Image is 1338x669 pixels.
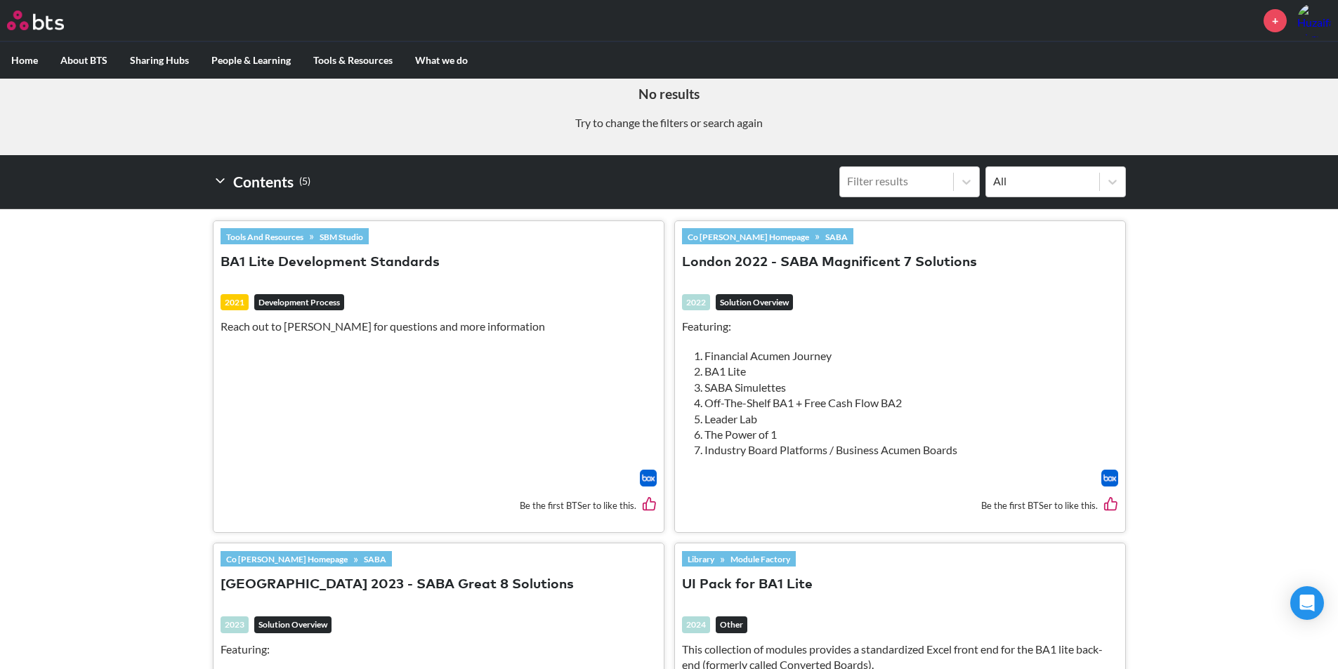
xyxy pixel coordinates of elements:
[1297,4,1331,37] img: Huzaifa Ahmed
[213,166,310,197] h2: Contents
[640,470,657,486] img: Box logo
[682,576,813,595] button: UI Pack for BA1 Lite
[404,42,479,79] label: What we do
[221,576,574,595] button: [GEOGRAPHIC_DATA] 2023 - SABA Great 8 Solutions
[704,395,1107,411] li: Off-The-Shelf BA1 + Free Cash Flow BA2
[682,228,853,244] div: »
[221,486,657,525] div: Be the first BTSer to like this.
[221,551,392,567] div: »
[704,442,1107,458] li: Industry Board Platforms / Business Acumen Boards
[993,173,1092,189] div: All
[221,551,353,567] a: Co [PERSON_NAME] Homepage
[221,253,440,272] button: BA1 Lite Development Standards
[704,427,1107,442] li: The Power of 1
[221,319,657,334] p: Reach out to [PERSON_NAME] for questions and more information
[682,229,815,244] a: Co [PERSON_NAME] Homepage
[1290,586,1324,620] div: Open Intercom Messenger
[221,228,369,244] div: »
[716,294,793,311] em: Solution Overview
[314,229,369,244] a: SBM Studio
[221,642,657,657] p: Featuring:
[200,42,302,79] label: People & Learning
[302,42,404,79] label: Tools & Resources
[682,486,1118,525] div: Be the first BTSer to like this.
[725,551,796,567] a: Module Factory
[847,173,946,189] div: Filter results
[1101,470,1118,486] a: Download file from Box
[49,42,119,79] label: About BTS
[704,364,1107,379] li: BA1 Lite
[11,115,1327,131] p: Try to change the filters or search again
[682,616,710,633] div: 2024
[254,616,332,633] em: Solution Overview
[640,470,657,486] a: Download file from Box
[221,229,309,244] a: Tools And Resources
[704,411,1107,427] li: Leader Lab
[682,294,710,311] div: 2022
[358,551,392,567] a: SABA
[716,616,747,633] em: Other
[7,11,64,30] img: BTS Logo
[11,85,1327,104] h5: No results
[1297,4,1331,37] a: Profile
[682,253,977,272] button: London 2022 - SABA Magnificent 7 Solutions
[1264,9,1287,32] a: +
[704,348,1107,364] li: Financial Acumen Journey
[682,551,796,567] div: »
[682,551,720,567] a: Library
[221,294,249,311] div: 2021
[254,294,344,311] em: Development Process
[682,319,1118,334] p: Featuring:
[704,380,1107,395] li: SABA Simulettes
[7,11,90,30] a: Go home
[820,229,853,244] a: SABA
[119,42,200,79] label: Sharing Hubs
[299,172,310,191] small: ( 5 )
[1101,470,1118,486] img: Box logo
[221,616,249,633] div: 2023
